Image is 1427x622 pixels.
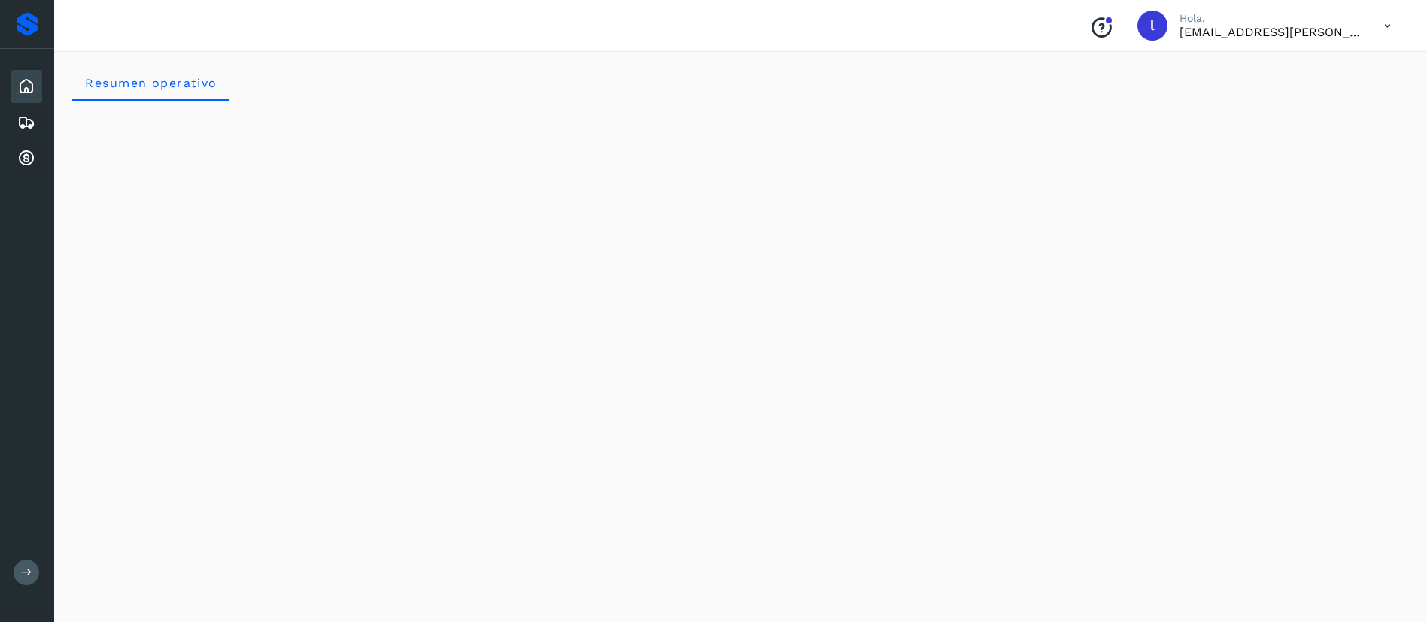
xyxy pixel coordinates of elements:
div: Embarques [11,106,42,139]
span: Resumen operativo [84,76,217,90]
div: Cuentas por cobrar [11,142,42,175]
p: Hola, [1180,12,1360,25]
p: lauraamalia.castillo@xpertal.com [1180,25,1360,39]
div: Inicio [11,70,42,103]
